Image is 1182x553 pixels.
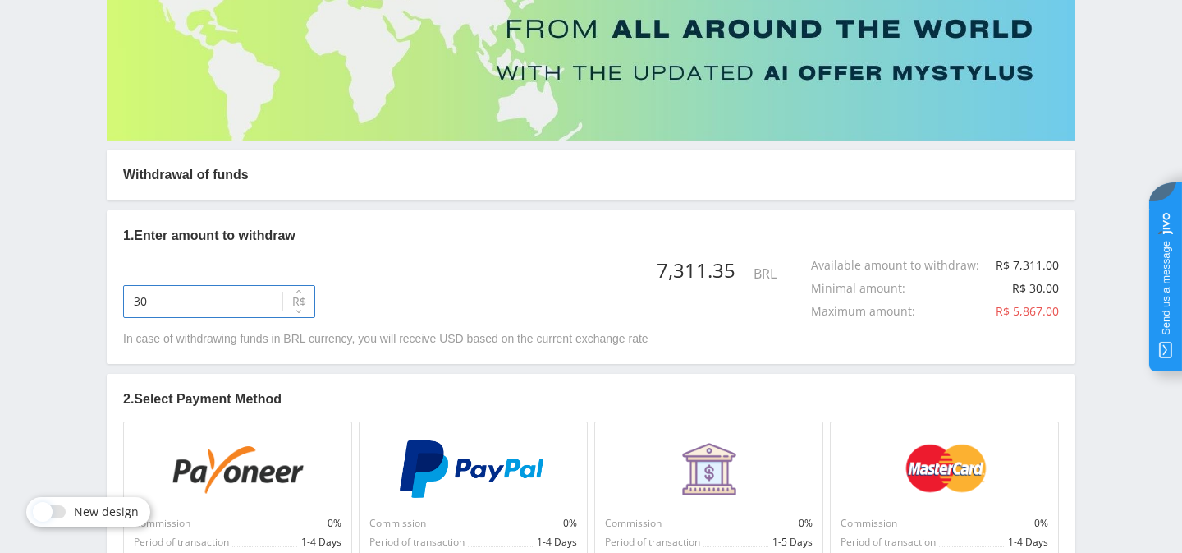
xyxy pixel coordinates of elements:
div: Minimal amount : [811,282,922,295]
div: BRL [752,266,778,281]
div: R$ 30.00 [1012,282,1059,295]
span: Commission [369,518,429,529]
span: 0% [1031,518,1048,529]
span: R$ 5,867.00 [996,303,1059,319]
span: Commission [134,518,194,529]
span: Period of transaction [134,537,232,548]
div: 7,311.35 [655,259,752,282]
span: Period of transaction [841,537,939,548]
span: 1-5 Days [769,537,813,548]
img: Payoneer (BR) [164,440,312,499]
span: 0% [560,518,577,529]
span: 0% [795,518,813,529]
button: R$ [282,285,315,318]
span: Period of transaction [605,537,703,548]
span: Commission [605,518,665,529]
img: Банковский перевод [680,440,739,499]
span: 0% [324,518,341,529]
span: 1-4 Days [298,537,341,548]
p: 2. Select Payment Method [123,390,1059,408]
span: New design [74,505,139,518]
p: Withdrawal of funds [123,166,1059,184]
span: Period of transaction [369,537,468,548]
img: MasterCard [895,440,993,499]
div: Available amount to withdraw : [811,259,996,272]
span: 1-4 Days [1005,537,1048,548]
span: Commission [841,518,900,529]
div: R$ 7,311.00 [996,259,1059,272]
p: In case of withdrawing funds in BRL currency, you will receive USD based on the current exchange ... [123,331,1059,348]
p: 1. Enter amount to withdraw [123,227,1059,245]
div: Maximum amount : [811,305,932,318]
span: 1-4 Days [534,537,577,548]
img: PayPal (BR) [397,440,549,499]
